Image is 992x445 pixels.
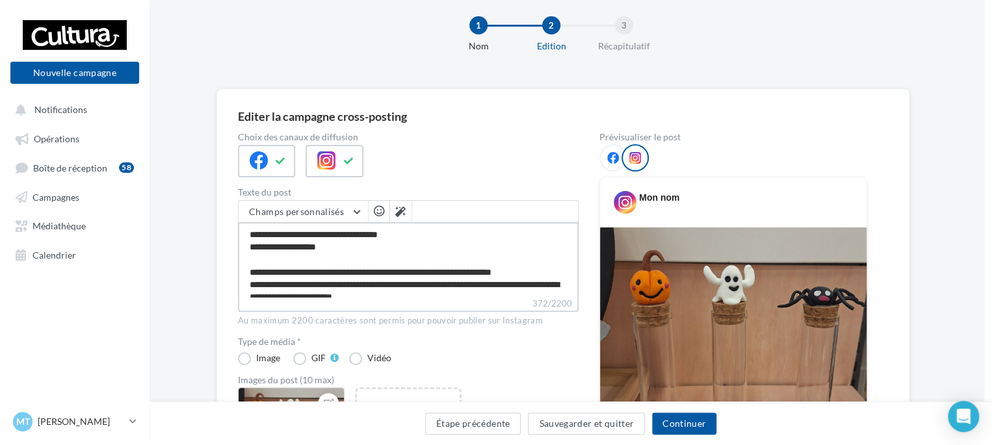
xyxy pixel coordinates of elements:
label: Texte du post [238,188,579,197]
div: Images du post (10 max) [238,375,579,385]
div: GIF [311,353,326,362]
button: Continuer [652,413,716,435]
div: Au maximum 2200 caractères sont permis pour pouvoir publier sur Instagram [238,315,579,327]
div: 2 [542,16,560,34]
div: Mon nom [639,191,679,204]
a: Opérations [8,126,142,149]
label: 372/2200 [238,297,579,312]
a: Campagnes [8,184,142,208]
a: Calendrier [8,242,142,266]
div: Prévisualiser le post [599,133,867,142]
div: 3 [615,16,633,34]
div: 58 [119,162,134,173]
button: Sauvegarder et quitter [528,413,645,435]
div: Edition [510,40,593,53]
span: Médiathèque [33,220,86,231]
span: Opérations [34,133,79,144]
span: Champs personnalisés [249,206,344,217]
div: Editer la campagne cross-posting [238,110,407,122]
button: Étape précédente [425,413,521,435]
div: Image [256,353,280,362]
a: Médiathèque [8,213,142,236]
span: MT [16,415,30,428]
div: Nom [437,40,520,53]
button: Champs personnalisés [239,201,368,223]
button: Nouvelle campagne [10,62,139,84]
span: Notifications [34,104,87,115]
div: 1 [469,16,488,34]
label: Type de média * [238,337,579,346]
span: Boîte de réception [33,162,107,173]
button: Notifications [8,97,137,121]
p: [PERSON_NAME] [38,415,124,428]
span: Calendrier [33,249,76,260]
a: Boîte de réception58 [8,155,142,179]
label: Choix des canaux de diffusion [238,133,579,142]
div: Récapitulatif [582,40,666,53]
div: Open Intercom Messenger [948,401,979,432]
div: Vidéo [367,353,391,362]
a: MT [PERSON_NAME] [10,409,139,434]
span: Campagnes [33,191,79,202]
